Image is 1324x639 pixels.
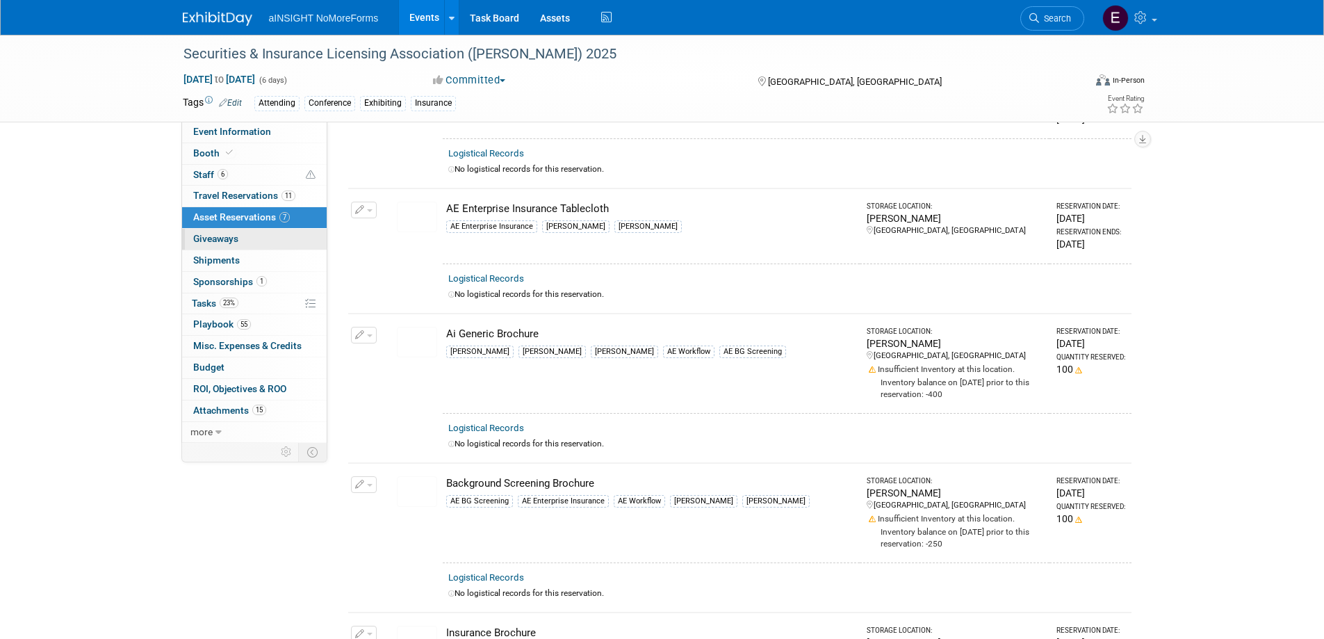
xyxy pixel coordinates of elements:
img: View Images [397,202,437,232]
div: Event Rating [1106,95,1144,102]
span: Potential Scheduling Conflict -- at least one attendee is tagged in another overlapping event. [306,169,316,181]
div: [GEOGRAPHIC_DATA], [GEOGRAPHIC_DATA] [867,225,1045,236]
span: Staff [193,169,228,180]
div: [DATE] [1056,337,1125,350]
span: Attachments [193,405,266,416]
div: [DATE] [1056,486,1125,500]
div: Reservation Date: [1056,626,1125,636]
a: Logistical Records [448,273,524,284]
a: Edit [219,98,242,108]
span: Playbook [193,318,251,330]
span: 7 [279,212,290,223]
div: 100 [1056,512,1125,526]
span: Tasks [192,298,238,309]
div: Reservation Ends: [1056,227,1125,237]
a: Logistical Records [448,148,524,159]
span: 15 [252,405,266,415]
div: AE Workflow [663,346,714,358]
span: Sponsorships [193,276,267,287]
img: View Images [397,327,437,357]
a: Tasks23% [182,293,327,314]
span: 55 [237,319,251,330]
div: AE BG Screening [446,495,513,508]
div: [PERSON_NAME] [742,495,810,508]
span: Booth [193,147,236,159]
a: ROI, Objectives & ROO [182,379,327,400]
div: [DATE] [1056,211,1125,225]
span: Shipments [193,254,240,266]
div: Quantity Reserved: [1056,502,1125,512]
div: Storage Location: [867,202,1045,211]
img: Eric Guimond [1102,5,1129,31]
div: AE BG Screening [719,346,786,358]
div: Insufficient Inventory at this location. [867,362,1045,375]
td: Personalize Event Tab Strip [275,443,299,461]
div: [PERSON_NAME] [867,486,1045,500]
div: Event Format [1002,72,1145,93]
td: Toggle Event Tabs [298,443,327,461]
div: [GEOGRAPHIC_DATA], [GEOGRAPHIC_DATA] [867,500,1045,511]
div: AE Enterprise Insurance [446,220,537,233]
div: [GEOGRAPHIC_DATA], [GEOGRAPHIC_DATA] [867,350,1045,362]
div: No logistical records for this reservation. [448,438,1126,450]
div: Quantity Reserved: [1056,353,1125,362]
span: 11 [281,191,295,201]
div: Inventory balance on [DATE] prior to this reservation: -400 [867,375,1045,401]
div: [PERSON_NAME] [867,211,1045,225]
a: Shipments [182,250,327,271]
div: Inventory balance on [DATE] prior to this reservation: -250 [867,525,1045,550]
div: [DATE] [1056,237,1125,251]
div: Storage Location: [867,626,1045,636]
div: [PERSON_NAME] [446,346,514,358]
div: Ai Generic Brochure [446,327,854,341]
a: Travel Reservations11 [182,186,327,207]
div: No logistical records for this reservation. [448,289,1126,300]
a: more [182,422,327,443]
span: Giveaways [193,233,238,244]
span: Misc. Expenses & Credits [193,340,302,351]
a: Search [1020,6,1084,31]
div: AE Enterprise Insurance Tablecloth [446,202,854,216]
a: Misc. Expenses & Credits [182,336,327,357]
a: Asset Reservations7 [182,207,327,228]
span: ROI, Objectives & ROO [193,383,286,394]
div: Reservation Date: [1056,476,1125,486]
div: Storage Location: [867,327,1045,337]
span: Travel Reservations [193,190,295,201]
span: aINSIGHT NoMoreForms [269,13,379,24]
a: Logistical Records [448,423,524,433]
div: Reservation Date: [1056,327,1125,337]
img: View Images [397,476,437,507]
div: [PERSON_NAME] [867,337,1045,350]
div: [PERSON_NAME] [591,346,658,358]
a: Booth [182,143,327,164]
span: [GEOGRAPHIC_DATA], [GEOGRAPHIC_DATA] [768,76,942,87]
span: Asset Reservations [193,211,290,223]
div: Storage Location: [867,476,1045,486]
a: Sponsorships1 [182,272,327,293]
div: Conference [304,96,355,111]
span: more [190,426,213,437]
div: AE Workflow [614,495,665,508]
a: Logistical Records [448,572,524,583]
div: In-Person [1112,75,1145,86]
div: No logistical records for this reservation. [448,163,1126,175]
a: Event Information [182,122,327,143]
div: [PERSON_NAME] [670,495,737,508]
span: to [213,74,226,85]
div: Insufficient Inventory at this location. [867,511,1045,525]
a: Attachments15 [182,401,327,421]
span: Search [1039,13,1071,24]
img: ExhibitDay [183,12,252,26]
i: Booth reservation complete [226,149,233,156]
button: Committed [428,73,511,88]
div: 100 [1056,362,1125,376]
a: Playbook55 [182,314,327,335]
div: [PERSON_NAME] [518,346,586,358]
div: [PERSON_NAME] [542,220,610,233]
a: Giveaways [182,229,327,250]
div: Reservation Date: [1056,202,1125,211]
td: Tags [183,95,242,111]
span: 6 [218,169,228,179]
div: [PERSON_NAME] [614,220,682,233]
